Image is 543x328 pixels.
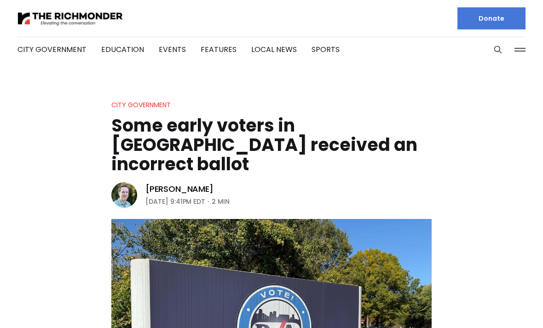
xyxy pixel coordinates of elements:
[111,182,137,208] img: Michael Phillips
[465,283,543,328] iframe: portal-trigger
[111,100,171,109] a: City Government
[145,196,205,207] time: [DATE] 9:41PM EDT
[101,44,144,55] a: Education
[312,44,340,55] a: Sports
[251,44,297,55] a: Local News
[17,11,123,27] img: The Richmonder
[457,7,526,29] a: Donate
[212,196,230,207] span: 2 min
[159,44,186,55] a: Events
[111,116,432,174] h1: Some early voters in [GEOGRAPHIC_DATA] received an incorrect ballot
[201,44,237,55] a: Features
[491,43,505,57] button: Search this site
[17,44,87,55] a: City Government
[145,184,214,195] a: [PERSON_NAME]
